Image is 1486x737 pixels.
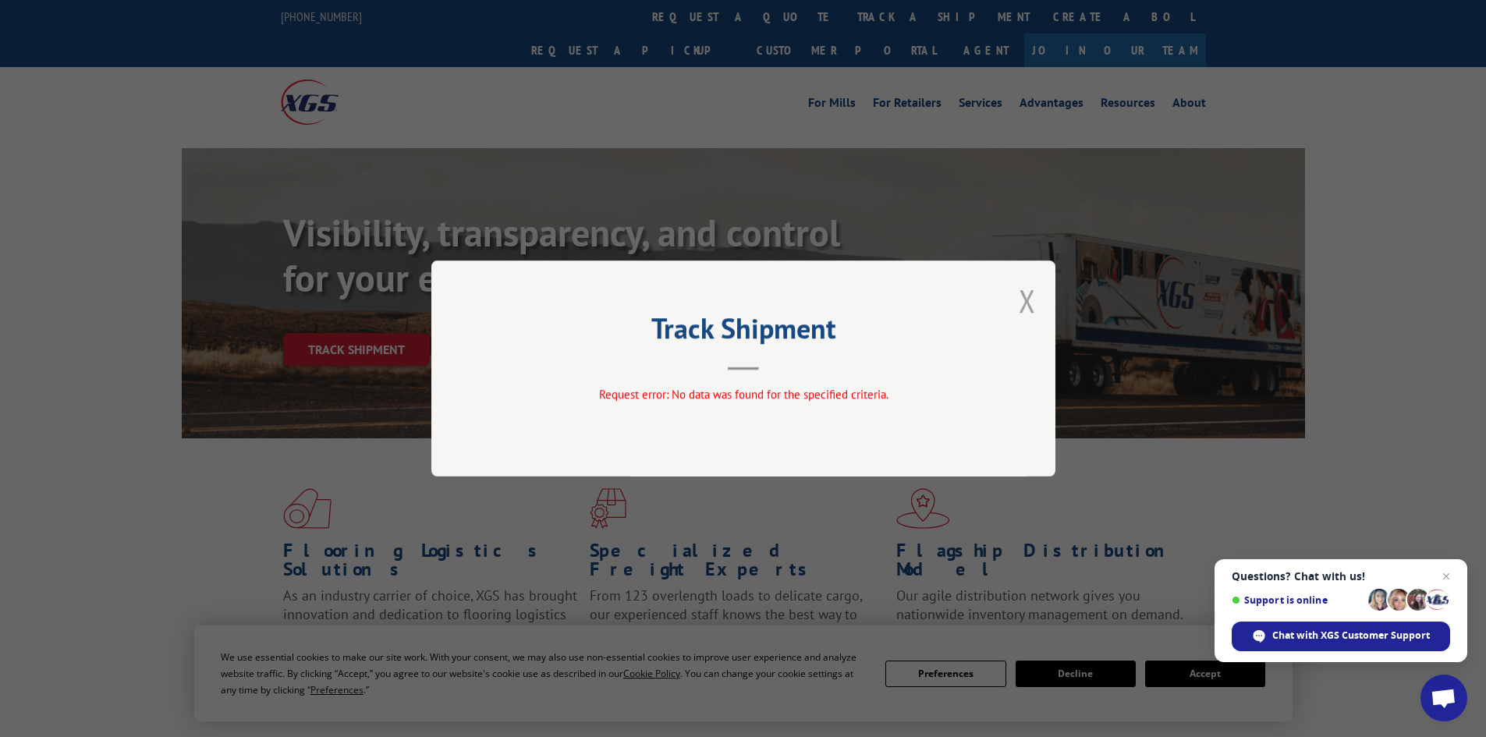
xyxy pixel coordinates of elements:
[1420,675,1467,721] div: Open chat
[509,317,977,347] h2: Track Shipment
[1232,622,1450,651] div: Chat with XGS Customer Support
[1272,629,1430,643] span: Chat with XGS Customer Support
[1019,280,1036,321] button: Close modal
[1232,594,1363,606] span: Support is online
[1437,567,1456,586] span: Close chat
[1232,570,1450,583] span: Questions? Chat with us!
[598,387,888,402] span: Request error: No data was found for the specified criteria.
